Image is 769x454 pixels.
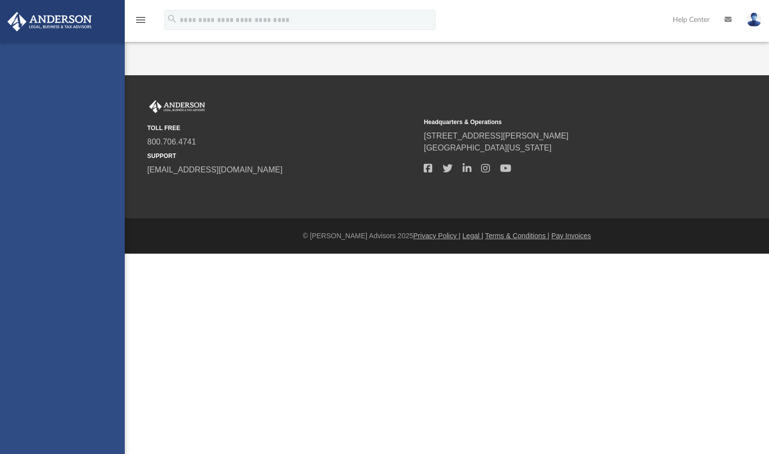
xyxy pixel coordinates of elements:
a: [EMAIL_ADDRESS][DOMAIN_NAME] [147,165,282,174]
a: [STREET_ADDRESS][PERSON_NAME] [424,132,568,140]
a: Privacy Policy | [413,232,461,240]
img: Anderson Advisors Platinum Portal [4,12,95,31]
small: SUPPORT [147,151,417,160]
i: menu [135,14,147,26]
img: Anderson Advisors Platinum Portal [147,100,207,113]
a: Legal | [463,232,484,240]
a: menu [135,19,147,26]
small: Headquarters & Operations [424,118,693,127]
a: [GEOGRAPHIC_DATA][US_STATE] [424,144,551,152]
a: Terms & Conditions | [485,232,549,240]
img: User Pic [747,12,762,27]
a: Pay Invoices [551,232,591,240]
small: TOLL FREE [147,124,417,133]
div: © [PERSON_NAME] Advisors 2025 [125,231,769,241]
i: search [167,13,178,24]
a: 800.706.4741 [147,138,196,146]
